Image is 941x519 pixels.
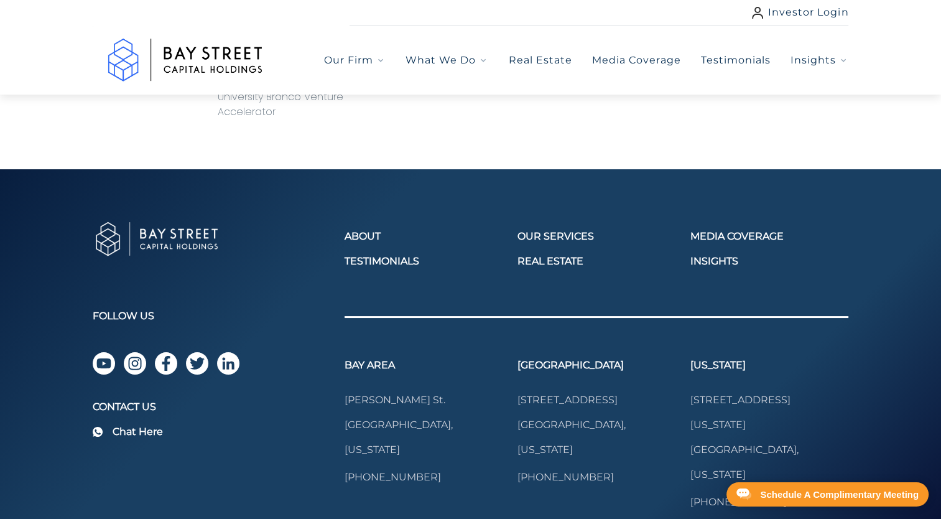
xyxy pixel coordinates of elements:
[103,422,173,442] a: Chat Here
[790,53,848,68] button: Insights
[752,5,849,20] a: Investor Login
[93,219,345,258] a: Go to home page
[517,254,675,269] a: Real Estate
[215,75,353,119] div: Santa [PERSON_NAME] University Bronco Venture Accelerator
[790,53,836,68] span: Insights
[690,388,848,487] a: [STREET_ADDRESS][US_STATE][GEOGRAPHIC_DATA], [US_STATE]
[92,26,279,95] img: Logo
[345,388,503,462] a: [PERSON_NAME] St.[GEOGRAPHIC_DATA], [US_STATE]
[217,352,239,375] a: linkedin
[701,53,771,68] a: Testimonials
[508,53,572,68] a: Real Estate
[406,53,476,68] span: What We Do
[592,53,681,68] a: Media Coverage
[345,229,503,244] a: About
[517,470,675,485] a: [PHONE_NUMBER]
[92,26,279,95] a: Go to home page
[690,495,848,510] a: [PHONE_NUMBER]
[690,358,848,380] h3: [US_STATE]
[690,254,848,269] a: Insights
[124,352,146,375] a: instagram
[517,229,675,244] a: Our Services
[155,352,177,375] a: facebook
[752,7,763,19] img: user icon
[345,358,503,380] h3: Bay Area
[324,53,386,68] button: Our Firm
[93,400,345,414] h4: Contact Us
[324,53,373,68] span: Our Firm
[186,352,208,375] a: twitter
[760,490,919,499] div: Schedule A Complimentary Meeting
[93,219,223,258] img: Baystreet Capital Holdings
[345,470,503,485] a: [PHONE_NUMBER]
[93,309,345,324] h2: Follow Us
[517,358,675,380] h3: [GEOGRAPHIC_DATA]
[690,229,848,244] a: Media Coverage
[221,356,236,371] img: icon
[345,254,503,269] a: Testimonials
[93,352,115,375] a: youtube
[406,53,488,68] button: What We Do
[517,388,675,462] a: [STREET_ADDRESS][GEOGRAPHIC_DATA], [US_STATE]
